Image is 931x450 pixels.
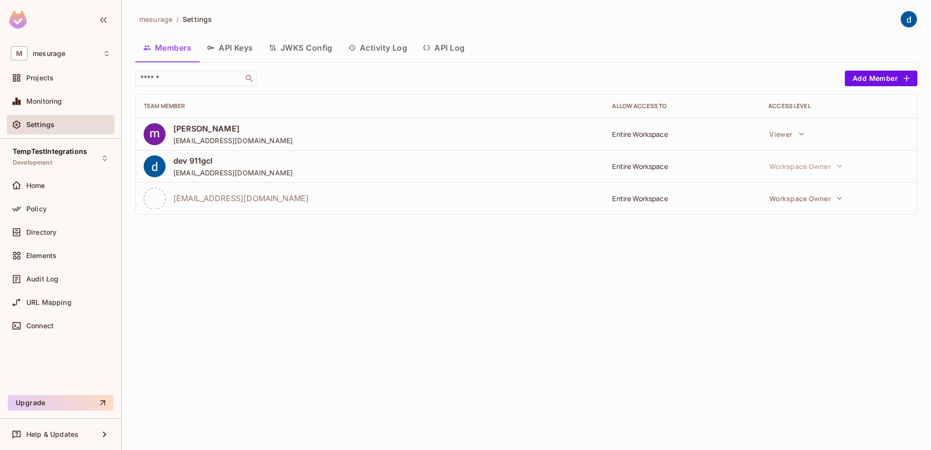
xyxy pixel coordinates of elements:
span: TempTestIntegrations [13,148,87,155]
img: dev 911gcl [901,11,917,27]
span: mesurage [139,15,172,24]
div: Entire Workspace [612,194,753,203]
button: Workspace Owner [764,156,847,176]
span: Connect [26,322,54,330]
button: JWKS Config [261,36,340,60]
span: URL Mapping [26,299,72,306]
div: Access Level [768,102,909,110]
span: Monitoring [26,97,62,105]
button: Members [135,36,199,60]
span: Workspace: mesurage [33,50,65,57]
button: Viewer [764,124,809,144]
span: Help & Updates [26,431,78,438]
span: Audit Log [26,275,58,283]
span: [EMAIL_ADDRESS][DOMAIN_NAME] [173,136,293,145]
button: Add Member [845,71,917,86]
img: ACg8ocL_SBL4wap85GS4jpa0vd0U6FMe1xJLh3gPac1itj6omWp0zg=s96-c [144,155,166,177]
div: Entire Workspace [612,130,753,139]
span: Settings [183,15,212,24]
li: / [176,15,179,24]
span: Settings [26,121,55,129]
button: API Keys [199,36,261,60]
button: Upgrade [8,395,113,411]
span: dev 911gcl [173,155,293,166]
img: SReyMgAAAABJRU5ErkJggg== [9,11,27,29]
span: [EMAIL_ADDRESS][DOMAIN_NAME] [173,193,309,204]
span: Development [13,159,52,167]
span: M [11,46,28,60]
div: Allow Access to [612,102,753,110]
button: Activity Log [340,36,415,60]
span: Home [26,182,45,189]
span: Directory [26,228,56,236]
div: Team Member [144,102,596,110]
span: [EMAIL_ADDRESS][DOMAIN_NAME] [173,168,293,177]
button: API Log [415,36,472,60]
span: Projects [26,74,54,82]
img: ACg8ocIXFfLh7ymn0jYLkKXP4qMnvk-bOPYGTO05fcnyMQCN025Jbg=s96-c [144,123,166,145]
span: Policy [26,205,47,213]
button: Workspace Owner [764,188,847,208]
div: Entire Workspace [612,162,753,171]
span: [PERSON_NAME] [173,123,293,134]
span: Elements [26,252,56,260]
